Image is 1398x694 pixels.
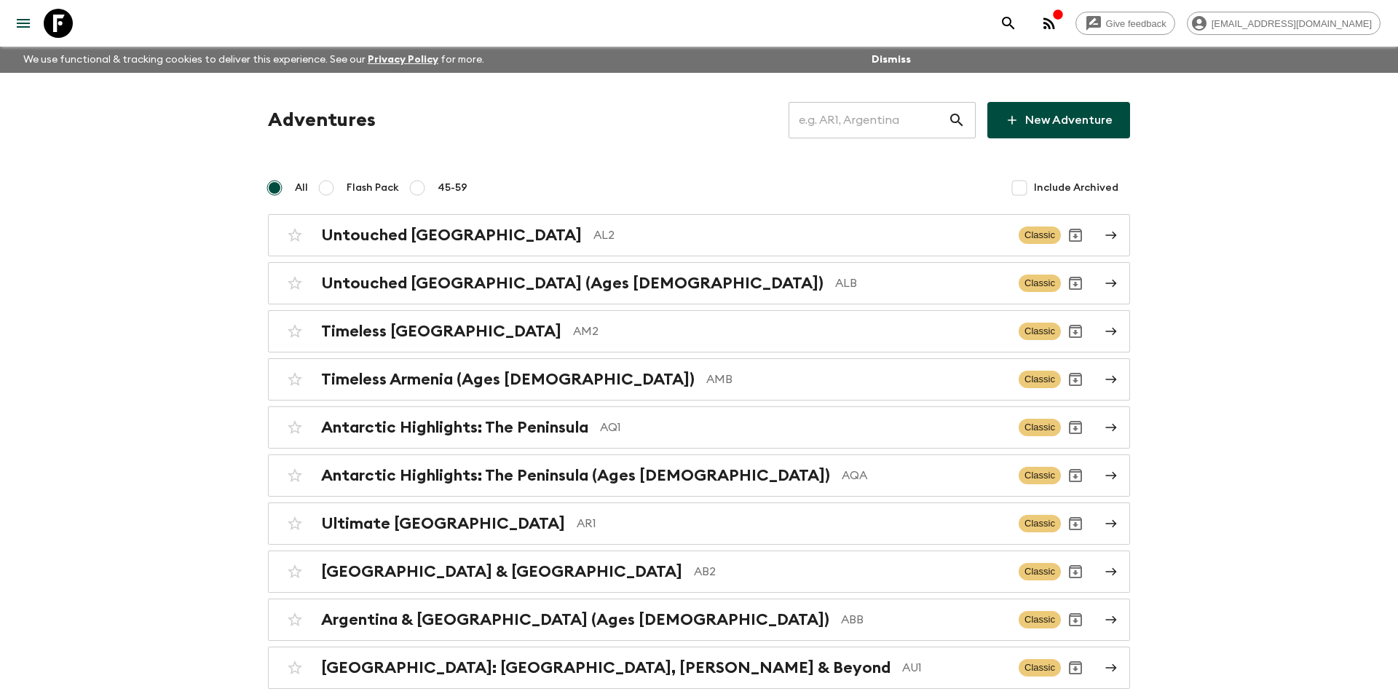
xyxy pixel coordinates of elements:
[268,214,1130,256] a: Untouched [GEOGRAPHIC_DATA]AL2ClassicArchive
[1061,557,1090,586] button: Archive
[295,181,308,195] span: All
[1187,12,1381,35] div: [EMAIL_ADDRESS][DOMAIN_NAME]
[321,610,829,629] h2: Argentina & [GEOGRAPHIC_DATA] (Ages [DEMOGRAPHIC_DATA])
[268,454,1130,497] a: Antarctic Highlights: The Peninsula (Ages [DEMOGRAPHIC_DATA])AQAClassicArchive
[1075,12,1175,35] a: Give feedback
[1098,18,1174,29] span: Give feedback
[1019,419,1061,436] span: Classic
[268,106,376,135] h1: Adventures
[868,50,915,70] button: Dismiss
[789,100,948,141] input: e.g. AR1, Argentina
[600,419,1007,436] p: AQ1
[1019,323,1061,340] span: Classic
[902,659,1007,677] p: AU1
[268,262,1130,304] a: Untouched [GEOGRAPHIC_DATA] (Ages [DEMOGRAPHIC_DATA])ALBClassicArchive
[268,358,1130,401] a: Timeless Armenia (Ages [DEMOGRAPHIC_DATA])AMBClassicArchive
[1019,659,1061,677] span: Classic
[841,611,1007,628] p: ABB
[1019,371,1061,388] span: Classic
[268,647,1130,689] a: [GEOGRAPHIC_DATA]: [GEOGRAPHIC_DATA], [PERSON_NAME] & BeyondAU1ClassicArchive
[321,274,824,293] h2: Untouched [GEOGRAPHIC_DATA] (Ages [DEMOGRAPHIC_DATA])
[1061,605,1090,634] button: Archive
[268,502,1130,545] a: Ultimate [GEOGRAPHIC_DATA]AR1ClassicArchive
[1019,563,1061,580] span: Classic
[368,55,438,65] a: Privacy Policy
[321,226,582,245] h2: Untouched [GEOGRAPHIC_DATA]
[1061,653,1090,682] button: Archive
[1019,611,1061,628] span: Classic
[268,551,1130,593] a: [GEOGRAPHIC_DATA] & [GEOGRAPHIC_DATA]AB2ClassicArchive
[321,562,682,581] h2: [GEOGRAPHIC_DATA] & [GEOGRAPHIC_DATA]
[321,658,890,677] h2: [GEOGRAPHIC_DATA]: [GEOGRAPHIC_DATA], [PERSON_NAME] & Beyond
[573,323,1007,340] p: AM2
[1019,515,1061,532] span: Classic
[835,275,1007,292] p: ALB
[694,563,1007,580] p: AB2
[1061,365,1090,394] button: Archive
[1204,18,1380,29] span: [EMAIL_ADDRESS][DOMAIN_NAME]
[438,181,467,195] span: 45-59
[577,515,1007,532] p: AR1
[321,514,565,533] h2: Ultimate [GEOGRAPHIC_DATA]
[321,370,695,389] h2: Timeless Armenia (Ages [DEMOGRAPHIC_DATA])
[347,181,399,195] span: Flash Pack
[268,599,1130,641] a: Argentina & [GEOGRAPHIC_DATA] (Ages [DEMOGRAPHIC_DATA])ABBClassicArchive
[593,226,1007,244] p: AL2
[1034,181,1118,195] span: Include Archived
[1061,269,1090,298] button: Archive
[321,322,561,341] h2: Timeless [GEOGRAPHIC_DATA]
[1061,221,1090,250] button: Archive
[1019,275,1061,292] span: Classic
[1019,467,1061,484] span: Classic
[842,467,1007,484] p: AQA
[1061,413,1090,442] button: Archive
[321,466,830,485] h2: Antarctic Highlights: The Peninsula (Ages [DEMOGRAPHIC_DATA])
[1061,461,1090,490] button: Archive
[17,47,490,73] p: We use functional & tracking cookies to deliver this experience. See our for more.
[268,310,1130,352] a: Timeless [GEOGRAPHIC_DATA]AM2ClassicArchive
[268,406,1130,449] a: Antarctic Highlights: The PeninsulaAQ1ClassicArchive
[321,418,588,437] h2: Antarctic Highlights: The Peninsula
[1061,509,1090,538] button: Archive
[706,371,1007,388] p: AMB
[1019,226,1061,244] span: Classic
[9,9,38,38] button: menu
[1061,317,1090,346] button: Archive
[987,102,1130,138] a: New Adventure
[994,9,1023,38] button: search adventures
